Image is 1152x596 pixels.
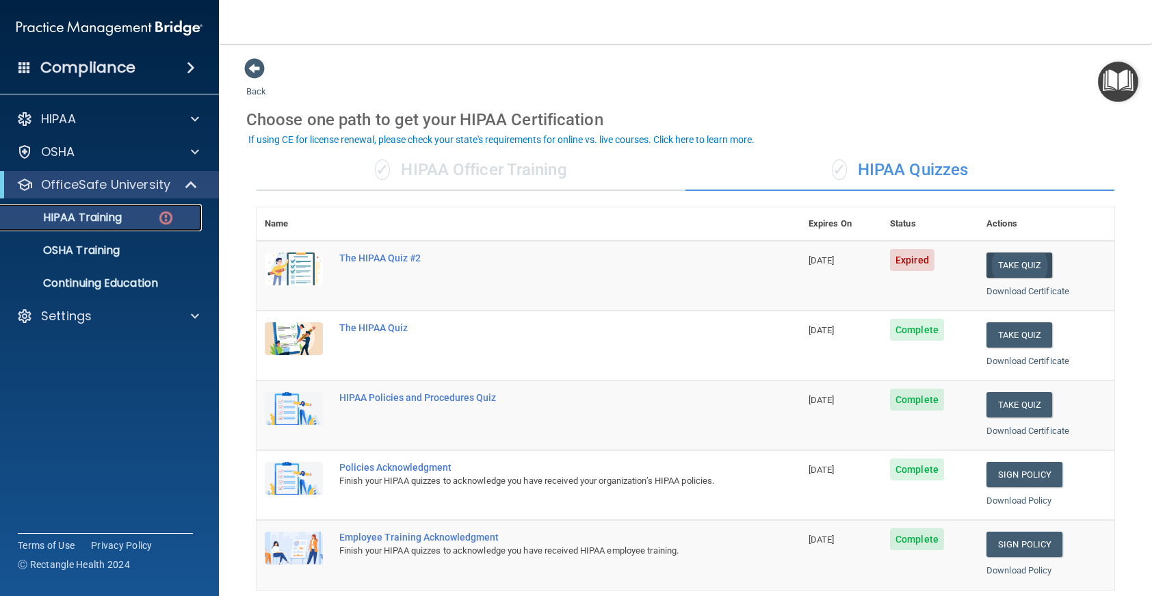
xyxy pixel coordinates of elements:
span: Complete [890,389,944,411]
a: Terms of Use [18,539,75,552]
a: OSHA [16,144,199,160]
h4: Compliance [40,58,135,77]
div: Finish your HIPAA quizzes to acknowledge you have received HIPAA employee training. [339,543,732,559]
button: Open Resource Center [1098,62,1138,102]
div: The HIPAA Quiz [339,322,732,333]
div: If using CE for license renewal, please check your state's requirements for online vs. live cours... [248,135,755,144]
div: HIPAA Policies and Procedures Quiz [339,392,732,403]
a: Download Policy [986,495,1052,506]
img: danger-circle.6113f641.png [157,209,174,226]
span: Ⓒ Rectangle Health 2024 [18,558,130,571]
span: Complete [890,528,944,550]
p: Settings [41,308,92,324]
button: Take Quiz [986,322,1052,348]
div: Employee Training Acknowledgment [339,532,732,543]
span: [DATE] [809,534,835,545]
th: Name [257,207,331,241]
div: HIPAA Quizzes [685,150,1114,191]
button: Take Quiz [986,392,1052,417]
p: Continuing Education [9,276,196,290]
a: Download Certificate [986,356,1069,366]
span: [DATE] [809,465,835,475]
span: ✓ [375,159,390,180]
span: Complete [890,458,944,480]
div: Policies Acknowledgment [339,462,732,473]
span: [DATE] [809,325,835,335]
span: ✓ [832,159,847,180]
p: HIPAA [41,111,76,127]
iframe: Drift Widget Chat Controller [915,499,1136,554]
a: HIPAA [16,111,199,127]
span: Complete [890,319,944,341]
th: Expires On [800,207,882,241]
p: HIPAA Training [9,211,122,224]
a: Download Certificate [986,286,1069,296]
th: Status [882,207,978,241]
span: [DATE] [809,255,835,265]
div: Choose one path to get your HIPAA Certification [246,100,1125,140]
a: Sign Policy [986,462,1062,487]
div: Finish your HIPAA quizzes to acknowledge you have received your organization’s HIPAA policies. [339,473,732,489]
div: HIPAA Officer Training [257,150,685,191]
p: OSHA Training [9,244,120,257]
a: Settings [16,308,199,324]
button: Take Quiz [986,252,1052,278]
div: The HIPAA Quiz #2 [339,252,732,263]
p: OSHA [41,144,75,160]
a: OfficeSafe University [16,177,198,193]
a: Download Policy [986,565,1052,575]
a: Privacy Policy [91,539,153,552]
p: OfficeSafe University [41,177,170,193]
img: PMB logo [16,14,202,42]
th: Actions [978,207,1114,241]
span: [DATE] [809,395,835,405]
a: Download Certificate [986,426,1069,436]
a: Back [246,70,266,96]
button: If using CE for license renewal, please check your state's requirements for online vs. live cours... [246,133,757,146]
span: Expired [890,249,934,271]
